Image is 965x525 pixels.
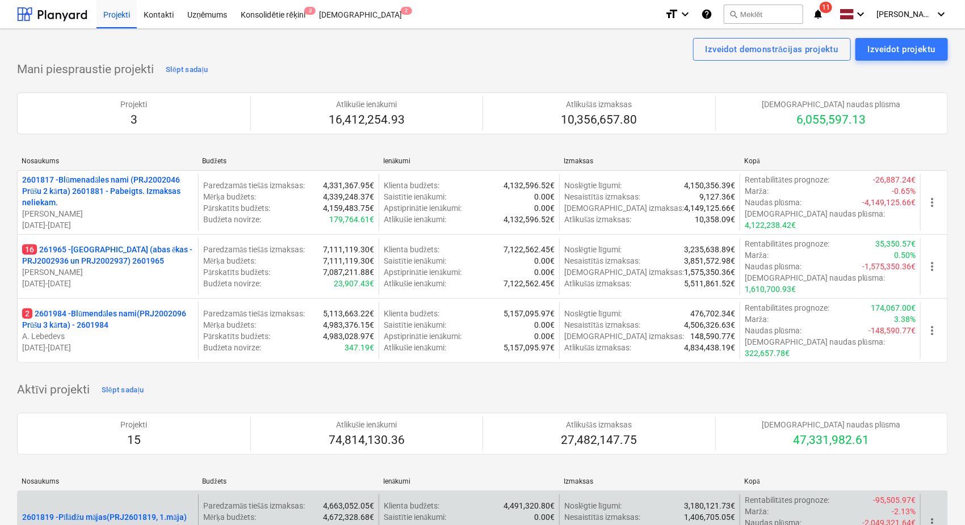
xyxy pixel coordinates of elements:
[120,112,147,128] p: 3
[564,266,684,278] p: [DEMOGRAPHIC_DATA] izmaksas :
[202,477,374,486] div: Budžets
[561,99,637,110] p: Atlikušās izmaksas
[745,272,885,283] p: [DEMOGRAPHIC_DATA] naudas plūsma :
[22,278,194,289] p: [DATE] - [DATE]
[564,255,640,266] p: Nesaistītās izmaksas :
[329,419,405,430] p: Atlikušie ienākumi
[323,308,374,319] p: 5,113,663.22€
[564,342,632,353] p: Atlikušās izmaksas :
[504,278,555,289] p: 7,122,562.45€
[22,174,194,231] div: 2601817 -Blūmenadāles nami (PRJ2002046 Prūšu 2 kārta) 2601881 - Pabeigts. Izmaksas neliekam.[PERS...
[925,324,939,337] span: more_vert
[329,112,405,128] p: 16,412,254.93
[564,308,622,319] p: Noslēgtie līgumi :
[745,336,885,348] p: [DEMOGRAPHIC_DATA] naudas plūsma :
[22,511,187,523] p: 2601819 - Pīlādžu mājas(PRJ2601819, 1.māja)
[203,255,256,266] p: Mērķa budžets :
[323,191,374,202] p: 4,339,248.37€
[323,180,374,191] p: 4,331,367.95€
[684,255,735,266] p: 3,851,572.98€
[534,331,555,342] p: 0.00€
[163,61,211,79] button: Slēpt sadaļu
[203,511,256,523] p: Mērķa budžets :
[862,261,916,272] p: -1,575,350.36€
[762,99,901,110] p: [DEMOGRAPHIC_DATA] naudas plūsma
[384,255,446,266] p: Saistītie ienākumi :
[323,244,374,255] p: 7,111,119.30€
[745,219,796,231] p: 4,122,238.42€
[504,244,555,255] p: 7,122,562.45€
[868,42,935,57] div: Izveidot projektu
[384,511,446,523] p: Saistītie ienākumi :
[504,308,555,319] p: 5,157,095.97€
[203,214,261,225] p: Budžeta novirze :
[120,433,147,448] p: 15
[908,471,965,525] iframe: Chat Widget
[203,191,256,202] p: Mērķa budžets :
[203,308,305,319] p: Paredzamās tiešās izmaksas :
[384,244,439,255] p: Klienta budžets :
[724,5,803,24] button: Meklēt
[745,238,829,249] p: Rentabilitātes prognoze :
[534,191,555,202] p: 0.00€
[202,157,374,166] div: Budžets
[934,7,948,21] i: keyboard_arrow_down
[684,244,735,255] p: 3,235,638.89€
[701,7,712,21] i: Zināšanu pamats
[384,180,439,191] p: Klienta budžets :
[22,308,194,353] div: 22601984 -Blūmendāles nami(PRJ2002096 Prūšu 3 kārta) - 2601984A. Lebedevs[DATE]-[DATE]
[892,185,916,197] p: -0.65%
[203,180,305,191] p: Paredzamās tiešās izmaksas :
[22,208,194,219] p: [PERSON_NAME]
[323,500,374,511] p: 4,663,052.05€
[684,180,735,191] p: 4,150,356.39€
[22,157,193,165] div: Nosaukums
[678,7,692,21] i: keyboard_arrow_down
[745,506,769,517] p: Marža :
[22,342,194,353] p: [DATE] - [DATE]
[534,266,555,278] p: 0.00€
[564,214,632,225] p: Atlikušās izmaksas :
[22,244,194,266] p: 261965 - [GEOGRAPHIC_DATA] (abas ēkas - PRJ2002936 un PRJ2002937) 2601965
[684,278,735,289] p: 5,511,861.52€
[534,202,555,214] p: 0.00€
[745,314,769,325] p: Marža :
[745,302,829,314] p: Rentabilitātes prognoze :
[22,266,194,278] p: [PERSON_NAME]
[203,319,256,331] p: Mērķa budžets :
[323,511,374,523] p: 4,672,328.68€
[729,10,738,19] span: search
[684,266,735,278] p: 1,575,350.36€
[564,319,640,331] p: Nesaistītās izmaksas :
[384,500,439,511] p: Klienta budžets :
[384,214,447,225] p: Atlikušie ienākumi :
[745,185,769,197] p: Marža :
[875,238,916,249] p: 35,350.57€
[384,319,446,331] p: Saistītie ienākumi :
[564,511,640,523] p: Nesaistītās izmaksas :
[564,191,640,202] p: Nesaistītās izmaksas :
[22,244,37,255] span: 16
[504,342,555,353] p: 5,157,095.97€
[166,63,208,77] div: Slēpt sadaļu
[329,214,374,225] p: 179,764.61€
[345,342,374,353] p: 347.19€
[745,249,769,261] p: Marža :
[561,433,637,448] p: 27,482,147.75
[323,266,374,278] p: 7,087,211.88€
[925,196,939,209] span: more_vert
[384,202,461,214] p: Apstiprinātie ienākumi :
[855,38,948,61] button: Izveidot projektu
[684,202,735,214] p: 4,149,125.66€
[323,255,374,266] p: 7,111,119.30€
[504,500,555,511] p: 4,491,320.80€
[873,174,916,185] p: -26,887.24€
[745,174,829,185] p: Rentabilitātes prognoze :
[564,202,684,214] p: [DEMOGRAPHIC_DATA] izmaksas :
[384,342,447,353] p: Atlikušie ienākumi :
[564,157,735,165] div: Izmaksas
[745,208,885,219] p: [DEMOGRAPHIC_DATA] naudas plūsma :
[706,42,838,57] div: Izveidot demonstrācijas projektu
[22,331,194,342] p: A. Lebedevs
